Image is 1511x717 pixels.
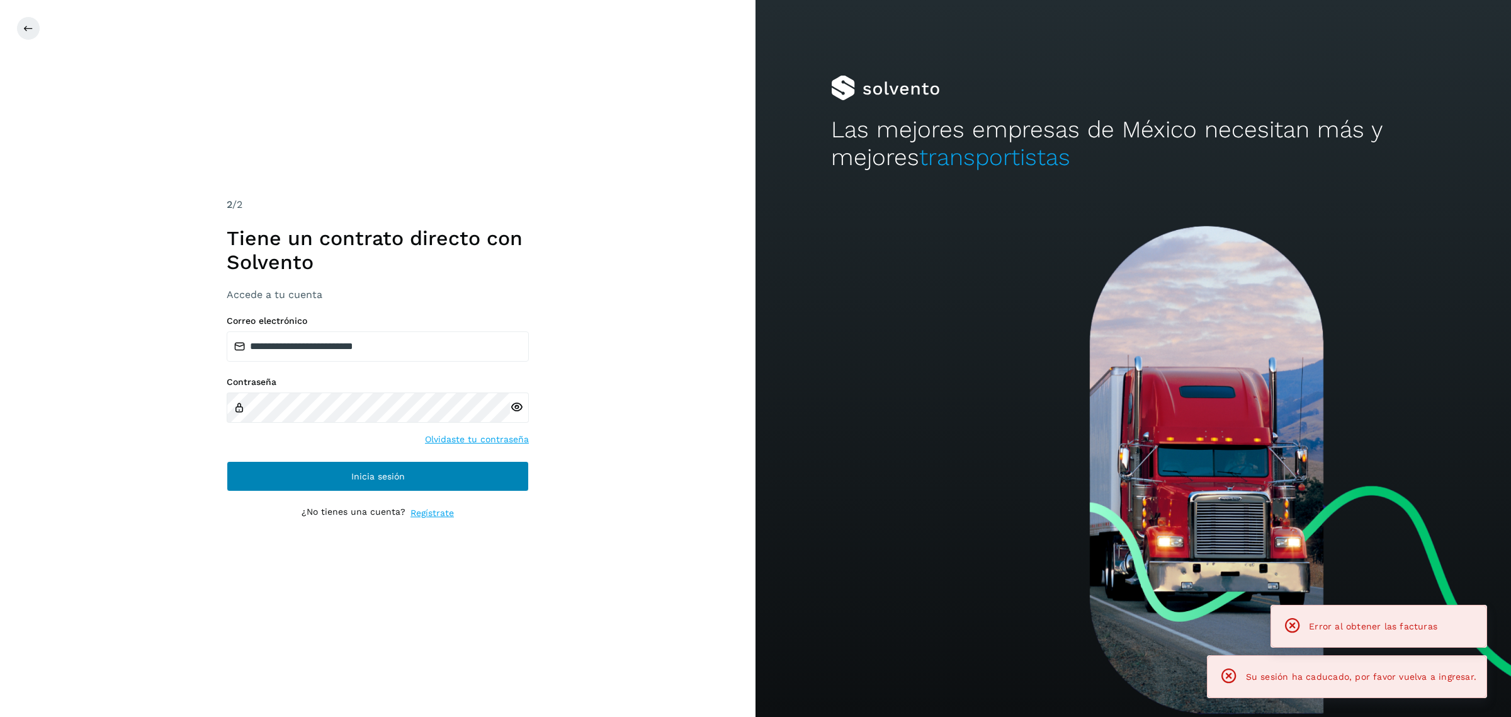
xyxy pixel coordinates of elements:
span: 2 [227,198,232,210]
span: transportistas [919,144,1070,171]
a: Olvidaste tu contraseña [425,433,529,446]
div: /2 [227,197,529,212]
h3: Accede a tu cuenta [227,289,529,301]
h2: Las mejores empresas de México necesitan más y mejores [831,116,1435,172]
span: Su sesión ha caducado, por favor vuelva a ingresar. [1246,672,1476,682]
a: Regístrate [410,507,454,520]
button: Inicia sesión [227,461,529,491]
span: Inicia sesión [351,472,405,481]
span: Error al obtener las facturas [1309,621,1437,631]
label: Contraseña [227,377,529,387]
h1: Tiene un contrato directo con Solvento [227,226,529,275]
label: Correo electrónico [227,316,529,326]
p: ¿No tienes una cuenta? [302,507,405,520]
